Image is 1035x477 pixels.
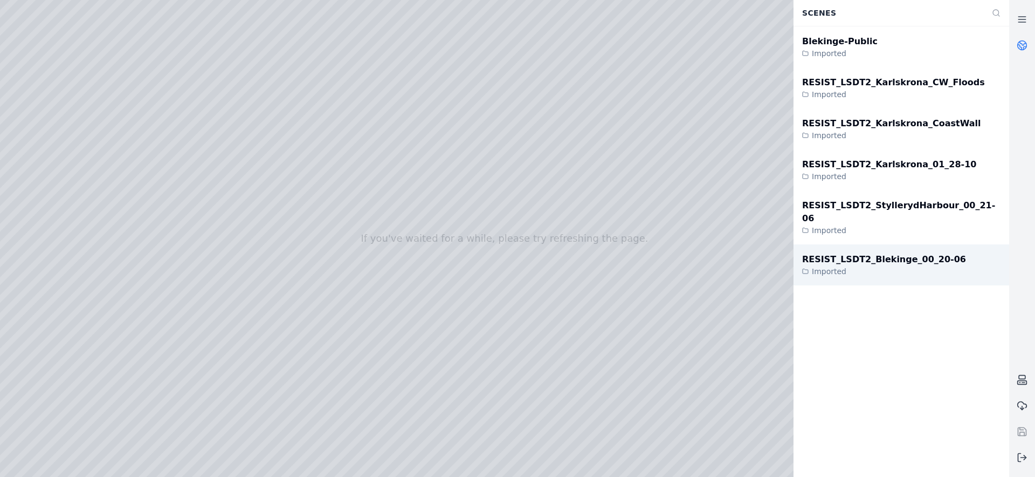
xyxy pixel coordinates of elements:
div: RESIST_LSDT2_Blekinge_00_20-06 [802,253,966,266]
div: RESIST_LSDT2_Karlskrona_01_28-10 [802,158,976,171]
div: Imported [802,225,1000,236]
div: Imported [802,130,981,141]
div: Blekinge-Public [802,35,878,48]
div: Imported [802,266,966,277]
div: Imported [802,48,878,59]
div: RESIST_LSDT2_Karlskrona_CW_Floods [802,76,985,89]
div: Scenes [796,3,985,23]
div: RESIST_LSDT2_StyllerydHarbour_00_21-06 [802,199,1000,225]
div: Imported [802,89,985,100]
div: Imported [802,171,976,182]
div: RESIST_LSDT2_Karlskrona_CoastWall [802,117,981,130]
